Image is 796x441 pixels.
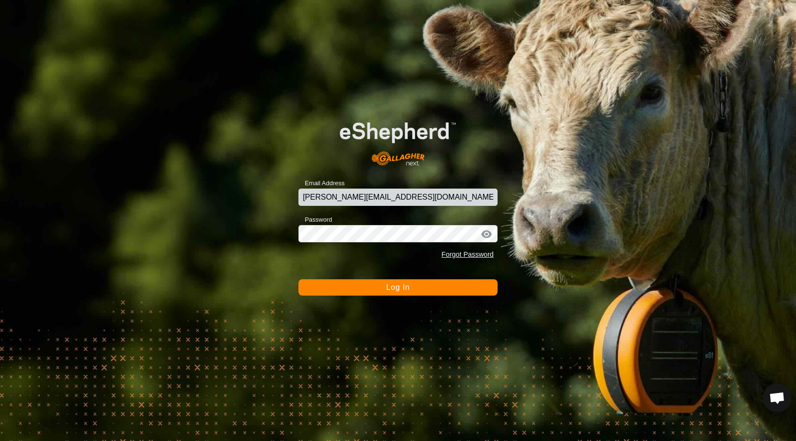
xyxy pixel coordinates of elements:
[298,189,498,206] input: Email Address
[298,179,345,188] label: Email Address
[319,106,478,173] img: E-shepherd Logo
[298,215,332,225] label: Password
[298,279,498,296] button: Log In
[441,250,494,258] a: Forgot Password
[763,383,792,412] div: Open chat
[386,283,410,291] span: Log In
